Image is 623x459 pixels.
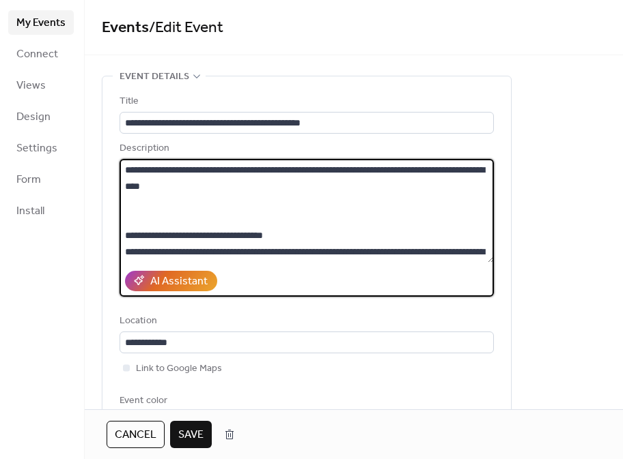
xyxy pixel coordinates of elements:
a: Views [8,73,74,98]
div: AI Assistant [150,273,208,290]
div: Event color [120,393,229,409]
span: Install [16,203,44,220]
span: Form [16,172,41,188]
button: Save [170,421,212,448]
div: Title [120,93,491,110]
span: / Edit Event [149,13,223,43]
span: Cancel [115,427,156,443]
a: My Events [8,10,74,35]
div: Description [120,140,491,157]
a: Design [8,104,74,129]
a: Events [102,13,149,43]
a: Connect [8,42,74,66]
span: Design [16,109,51,125]
span: My Events [16,15,66,31]
a: Form [8,167,74,192]
span: Settings [16,140,57,157]
span: Event details [120,69,189,85]
span: Save [178,427,204,443]
span: Views [16,78,46,94]
span: Connect [16,46,58,63]
span: Link to Google Maps [136,361,222,377]
a: Install [8,198,74,223]
button: Cancel [107,421,165,448]
div: Location [120,313,491,329]
a: Settings [8,136,74,160]
button: AI Assistant [125,271,217,291]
